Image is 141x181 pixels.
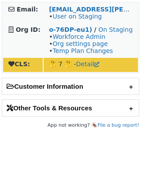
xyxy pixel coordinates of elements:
[44,58,138,72] td: 🤔 7 🤔 -
[94,26,96,33] strong: /
[98,26,133,33] a: On Staging
[49,33,113,54] span: • • •
[2,121,139,130] footer: App not working? 🪳
[8,60,30,68] strong: CLS:
[17,6,38,13] strong: Email:
[76,60,99,68] a: Detail
[52,13,102,20] a: User on Staging
[52,47,113,54] a: Temp Plan Changes
[97,122,139,128] a: File a bug report!
[2,100,139,116] h2: Other Tools & Resources
[52,33,105,40] a: Workforce Admin
[2,78,139,94] h2: Customer Information
[49,13,102,20] span: •
[52,40,108,47] a: Org settings page
[16,26,41,33] strong: Org ID:
[49,26,92,33] a: o-76DP-eu1)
